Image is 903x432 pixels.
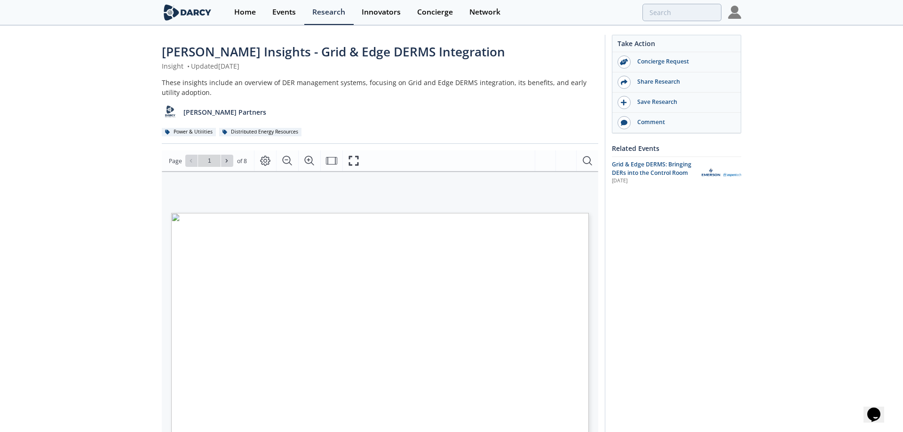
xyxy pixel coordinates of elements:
div: Concierge Request [631,57,736,66]
div: Related Events [612,140,741,157]
span: [PERSON_NAME] Insights - Grid & Edge DERMS Integration [162,43,505,60]
div: Comment [631,118,736,126]
div: Take Action [612,39,741,52]
input: Advanced Search [642,4,721,21]
a: Grid & Edge DERMS: Bringing DERs into the Control Room [DATE] Aspen Technology [612,160,741,185]
div: Share Research [631,78,736,86]
span: Grid & Edge DERMS: Bringing DERs into the Control Room [612,160,691,177]
div: These insights include an overview of DER management systems, focusing on Grid and Edge DERMS int... [162,78,598,97]
div: Research [312,8,345,16]
div: Home [234,8,256,16]
div: Distributed Energy Resources [219,128,301,136]
div: Save Research [631,98,736,106]
div: Concierge [417,8,453,16]
p: [PERSON_NAME] Partners [183,107,266,117]
div: Network [469,8,500,16]
div: Innovators [362,8,401,16]
span: • [185,62,191,71]
img: Aspen Technology [702,168,741,177]
div: Insight Updated [DATE] [162,61,598,71]
img: Profile [728,6,741,19]
div: [DATE] [612,177,695,185]
div: Events [272,8,296,16]
div: Power & Utilities [162,128,216,136]
iframe: chat widget [863,394,894,423]
img: logo-wide.svg [162,4,213,21]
